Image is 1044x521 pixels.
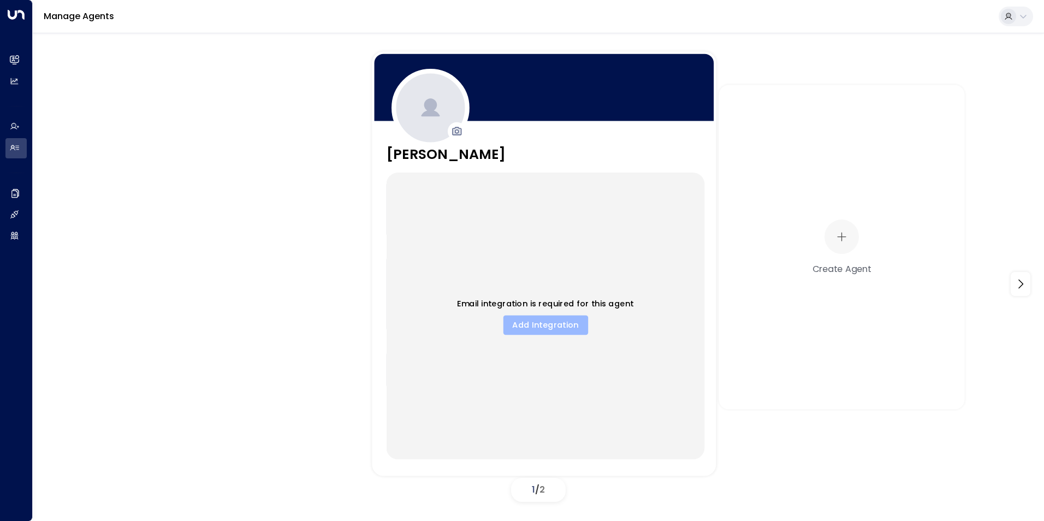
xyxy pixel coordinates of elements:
div: / [511,478,566,502]
a: Manage Agents [44,10,114,22]
span: 1 [532,483,535,496]
button: Add Integration [503,315,588,334]
span: 2 [539,483,545,496]
h3: [PERSON_NAME] [387,144,506,164]
div: Create Agent [812,262,871,275]
p: Email integration is required for this agent [457,297,633,309]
